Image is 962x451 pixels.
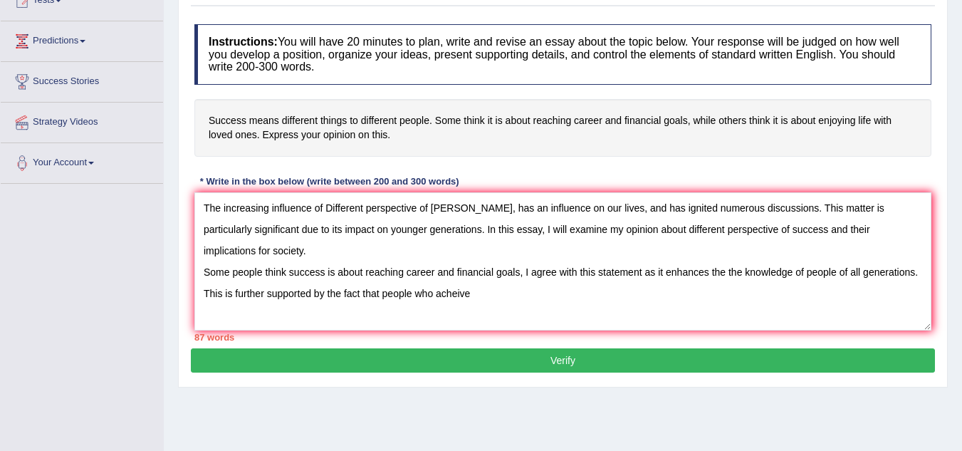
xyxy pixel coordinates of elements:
b: Instructions: [209,36,278,48]
a: Strategy Videos [1,103,163,138]
a: Success Stories [1,62,163,98]
h4: Success means different things to different people. Some think it is about reaching career and fi... [194,99,931,157]
a: Your Account [1,143,163,179]
div: 87 words [194,331,931,344]
a: Predictions [1,21,163,57]
div: * Write in the box below (write between 200 and 300 words) [194,175,464,188]
h4: You will have 20 minutes to plan, write and revise an essay about the topic below. Your response ... [194,24,931,85]
button: Verify [191,348,935,373]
